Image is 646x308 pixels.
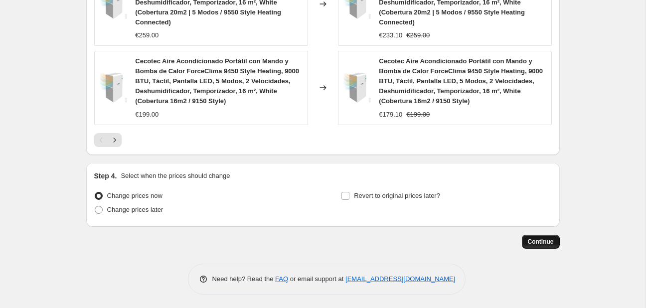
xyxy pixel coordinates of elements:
[354,192,440,199] span: Revert to original prices later?
[100,73,128,103] img: 41OCljl-MDL._AC_SL1000_80x.jpg
[379,57,543,105] span: Cecotec Aire Acondicionado Portátil con Mando y Bomba de Calor ForceClima 9450 Style Heating, 900...
[288,275,345,283] span: or email support at
[379,110,402,120] div: €179.10
[406,30,430,40] strike: €259.00
[275,275,288,283] a: FAQ
[406,110,430,120] strike: €199.00
[107,192,162,199] span: Change prices now
[528,238,554,246] span: Continue
[379,30,402,40] div: €233.10
[94,171,117,181] h2: Step 4.
[135,57,299,105] span: Cecotec Aire Acondicionado Portátil con Mando y Bomba de Calor ForceClima 9450 Style Heating, 900...
[212,275,276,283] span: Need help? Read the
[108,133,122,147] button: Next
[107,206,163,213] span: Change prices later
[135,30,159,40] div: €259.00
[343,73,371,103] img: 41OCljl-MDL._AC_SL1000_80x.jpg
[94,133,122,147] nav: Pagination
[135,110,159,120] div: €199.00
[121,171,230,181] p: Select when the prices should change
[345,275,455,283] a: [EMAIL_ADDRESS][DOMAIN_NAME]
[522,235,560,249] button: Continue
